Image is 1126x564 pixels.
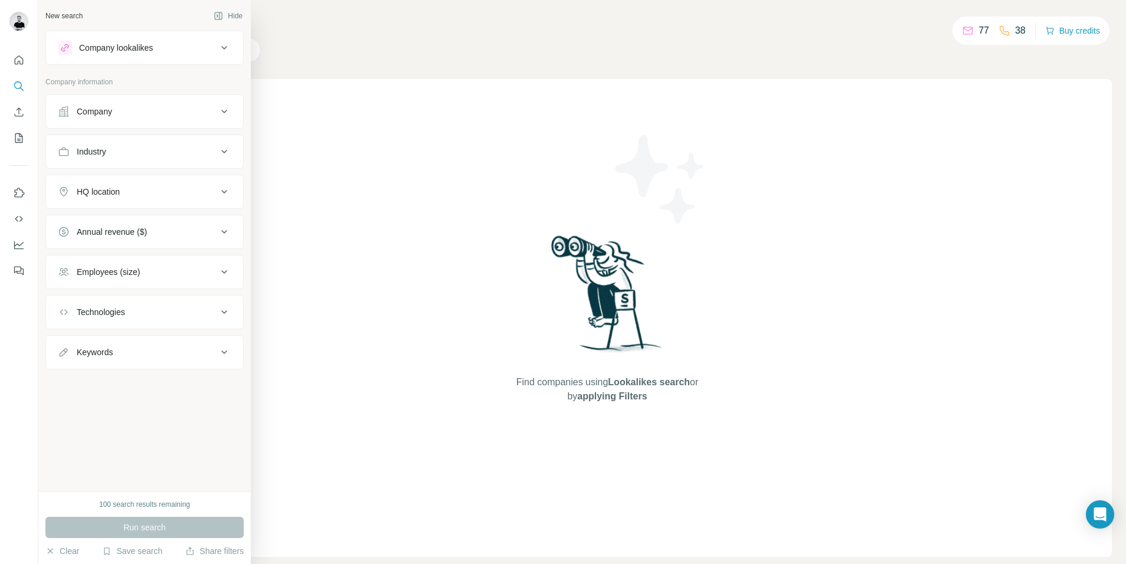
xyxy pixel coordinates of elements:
[1086,500,1114,529] div: Open Intercom Messenger
[45,11,83,21] div: New search
[608,377,690,387] span: Lookalikes search
[9,127,28,149] button: My lists
[1045,22,1100,39] button: Buy credits
[9,101,28,123] button: Enrich CSV
[77,106,112,117] div: Company
[9,182,28,204] button: Use Surfe on LinkedIn
[79,42,153,54] div: Company lookalikes
[77,306,125,318] div: Technologies
[9,76,28,97] button: Search
[46,218,243,246] button: Annual revenue ($)
[205,7,251,25] button: Hide
[9,260,28,281] button: Feedback
[77,346,113,358] div: Keywords
[185,545,244,557] button: Share filters
[99,499,190,510] div: 100 search results remaining
[9,12,28,31] img: Avatar
[46,34,243,62] button: Company lookalikes
[102,545,162,557] button: Save search
[77,226,147,238] div: Annual revenue ($)
[9,50,28,71] button: Quick start
[546,232,669,364] img: Surfe Illustration - Woman searching with binoculars
[45,545,79,557] button: Clear
[607,126,713,232] img: Surfe Illustration - Stars
[513,375,702,404] span: Find companies using or by
[1015,24,1026,38] p: 38
[9,234,28,255] button: Dashboard
[46,137,243,166] button: Industry
[77,186,120,198] div: HQ location
[77,266,140,278] div: Employees (size)
[46,258,243,286] button: Employees (size)
[46,97,243,126] button: Company
[978,24,989,38] p: 77
[577,391,647,401] span: applying Filters
[9,208,28,229] button: Use Surfe API
[46,298,243,326] button: Technologies
[46,178,243,206] button: HQ location
[45,77,244,87] p: Company information
[46,338,243,366] button: Keywords
[77,146,106,158] div: Industry
[103,14,1112,31] h4: Search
